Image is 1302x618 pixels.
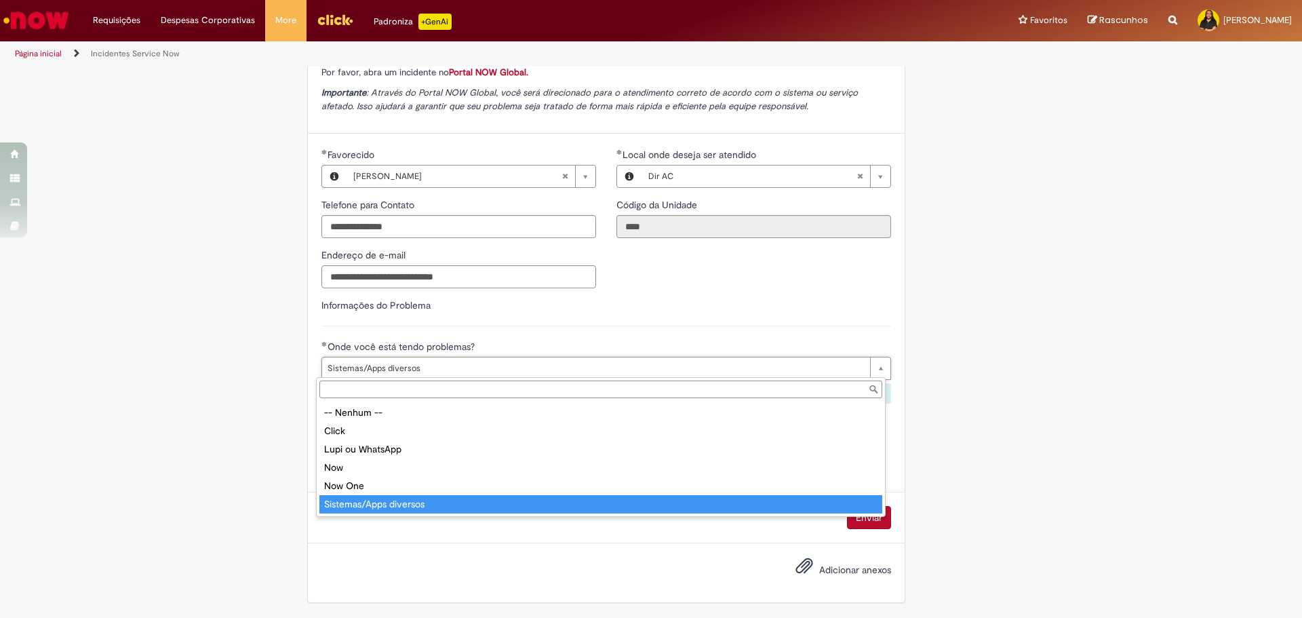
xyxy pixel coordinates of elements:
div: Sistemas/Apps diversos [319,495,882,514]
div: Lupi ou WhatsApp [319,440,882,459]
ul: Onde você está tendo problemas? [317,401,885,516]
div: Now [319,459,882,477]
div: Click [319,422,882,440]
div: -- Nenhum -- [319,404,882,422]
div: Now One [319,477,882,495]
